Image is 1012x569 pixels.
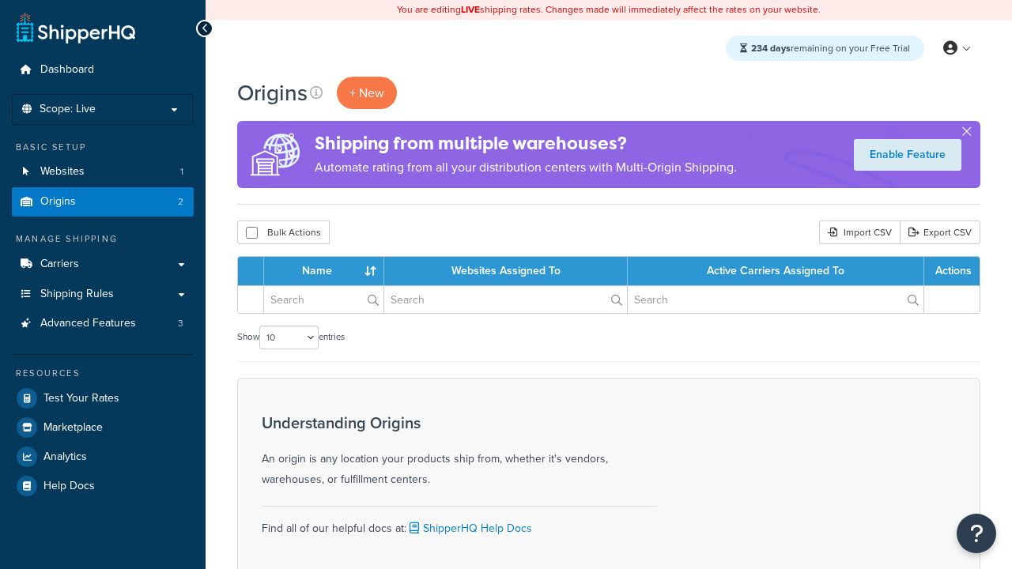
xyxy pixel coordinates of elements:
[262,506,657,539] div: Find all of our helpful docs at:
[384,257,628,285] th: Websites Assigned To
[178,195,183,209] span: 2
[628,257,924,285] th: Active Carriers Assigned To
[12,367,194,380] div: Resources
[40,258,79,271] span: Carriers
[43,450,87,464] span: Analytics
[264,257,384,285] th: Name
[12,157,194,187] a: Websites 1
[12,413,194,442] a: Marketplace
[262,414,657,490] div: An origin is any location your products ship from, whether it's vendors, warehouses, or fulfillme...
[628,286,923,313] input: Search
[40,165,85,179] span: Websites
[315,156,737,179] p: Automate rating from all your distribution centers with Multi-Origin Shipping.
[178,317,183,330] span: 3
[384,286,627,313] input: Search
[40,103,96,116] span: Scope: Live
[40,288,114,301] span: Shipping Rules
[12,280,194,309] a: Shipping Rules
[900,220,980,244] a: Export CSV
[461,2,480,17] b: LIVE
[43,392,119,405] span: Test Your Rates
[43,421,103,435] span: Marketplace
[180,165,183,179] span: 1
[349,84,384,102] span: + New
[12,443,194,471] a: Analytics
[40,317,136,330] span: Advanced Features
[17,12,135,43] a: ShipperHQ Home
[259,326,319,349] select: Showentries
[819,220,900,244] div: Import CSV
[40,63,94,77] span: Dashboard
[957,514,996,553] button: Open Resource Center
[315,130,737,156] h4: Shipping from multiple warehouses?
[12,232,194,246] div: Manage Shipping
[12,472,194,500] a: Help Docs
[12,141,194,154] div: Basic Setup
[12,309,194,338] a: Advanced Features 3
[751,41,791,55] strong: 234 days
[726,36,924,61] div: remaining on your Free Trial
[12,157,194,187] li: Websites
[40,195,76,209] span: Origins
[237,220,330,244] button: Bulk Actions
[43,480,95,493] span: Help Docs
[12,384,194,413] a: Test Your Rates
[12,187,194,217] li: Origins
[854,139,961,171] a: Enable Feature
[406,520,532,537] a: ShipperHQ Help Docs
[262,414,657,431] h3: Understanding Origins
[12,250,194,279] a: Carriers
[264,286,383,313] input: Search
[237,326,345,349] label: Show entries
[12,187,194,217] a: Origins 2
[12,55,194,85] a: Dashboard
[337,77,397,109] a: + New
[924,257,980,285] th: Actions
[237,77,308,108] h1: Origins
[12,309,194,338] li: Advanced Features
[237,121,315,188] img: ad-origins-multi-dfa493678c5a35abed25fd24b4b8a3fa3505936ce257c16c00bdefe2f3200be3.png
